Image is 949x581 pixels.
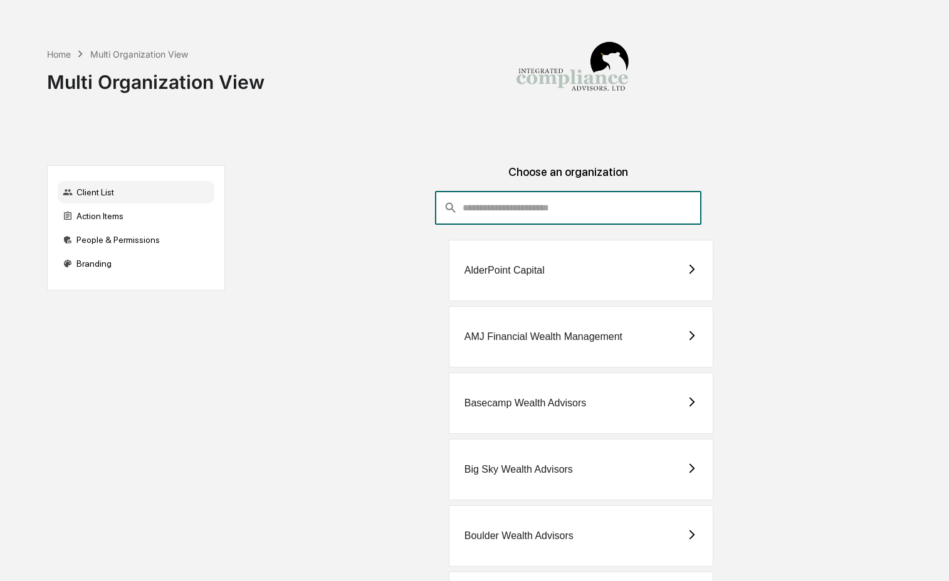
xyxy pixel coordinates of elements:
div: People & Permissions [58,229,214,251]
div: Home [47,49,71,59]
div: Action Items [58,205,214,227]
div: Boulder Wealth Advisors [464,530,574,542]
div: Choose an organization [235,165,901,191]
div: AMJ Financial Wealth Management [464,331,622,342]
img: Integrated Compliance Advisors [510,10,635,135]
div: Client List [58,181,214,203]
div: AlderPoint Capital [464,265,545,276]
div: Branding [58,252,214,275]
div: Multi Organization View [90,49,188,59]
div: consultant-dashboard__filter-organizations-search-bar [435,191,701,225]
div: Multi Organization View [47,61,265,93]
div: Big Sky Wealth Advisors [464,464,573,475]
div: Basecamp Wealth Advisors [464,398,586,409]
